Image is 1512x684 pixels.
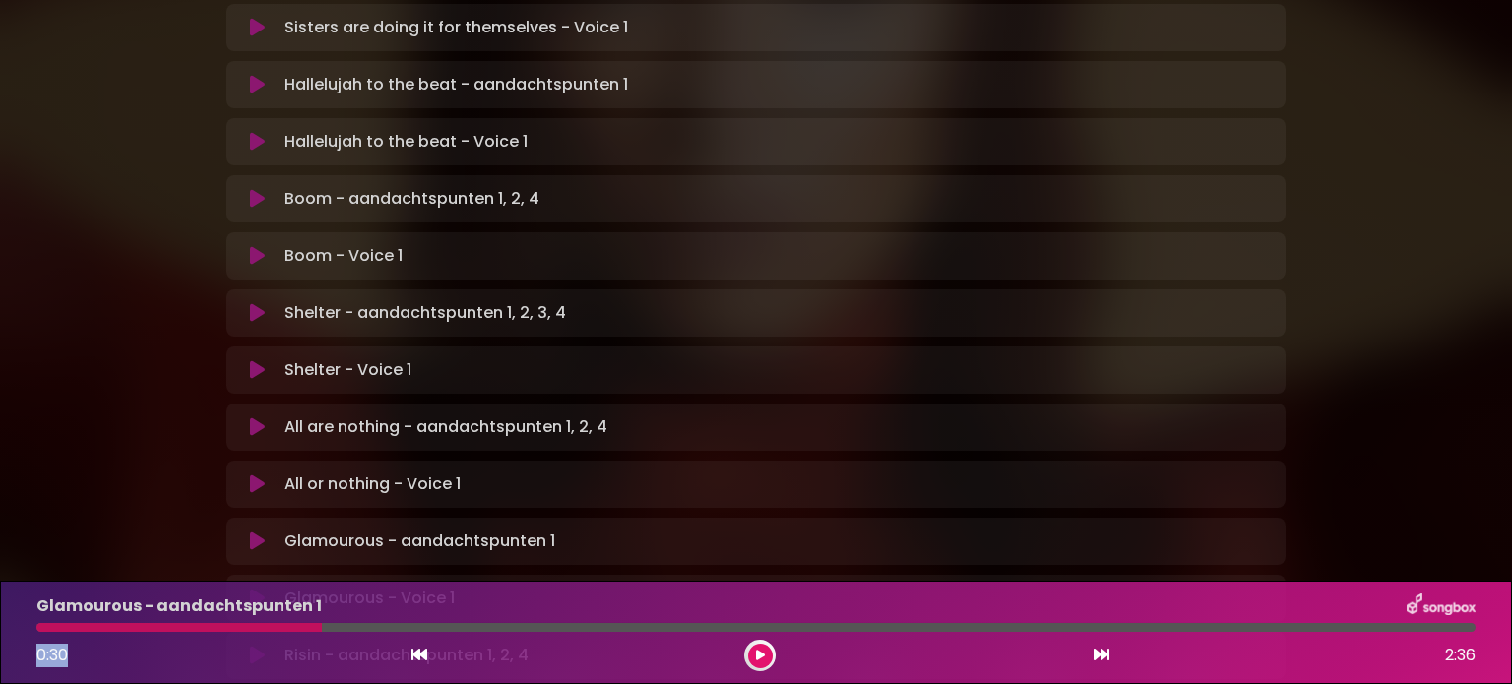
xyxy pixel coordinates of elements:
[284,130,528,154] p: Hallelujah to the beat - Voice 1
[284,16,628,39] p: Sisters are doing it for themselves - Voice 1
[284,301,566,325] p: Shelter - aandachtspunten 1, 2, 3, 4
[284,244,403,268] p: Boom - Voice 1
[284,73,628,96] p: Hallelujah to the beat - aandachtspunten 1
[284,358,411,382] p: Shelter - Voice 1
[1407,593,1476,619] img: songbox-logo-white.png
[284,415,607,439] p: All are nothing - aandachtspunten 1, 2, 4
[284,472,461,496] p: All or nothing - Voice 1
[284,187,539,211] p: Boom - aandachtspunten 1, 2, 4
[36,594,322,618] p: Glamourous - aandachtspunten 1
[36,644,68,666] span: 0:30
[284,529,555,553] p: Glamourous - aandachtspunten 1
[1445,644,1476,667] span: 2:36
